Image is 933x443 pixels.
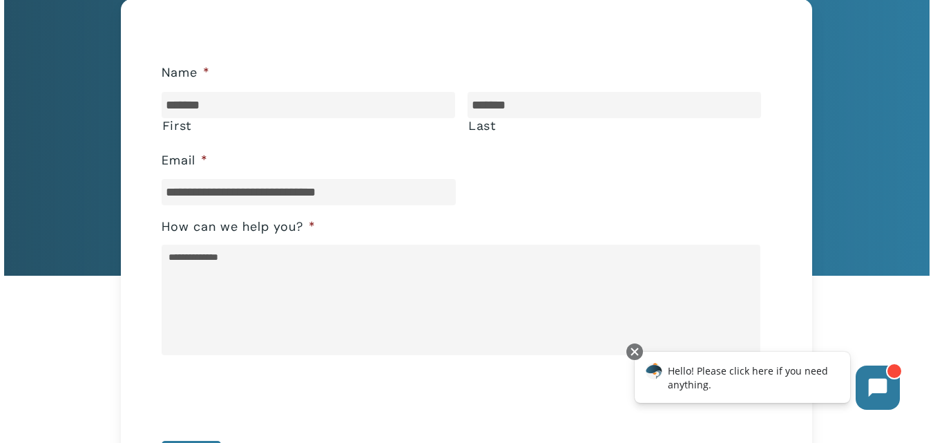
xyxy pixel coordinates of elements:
[162,365,372,419] iframe: reCAPTCHA
[162,153,208,169] label: Email
[162,219,316,235] label: How can we help you?
[620,341,914,424] iframe: Chatbot
[162,119,455,133] label: First
[468,119,761,133] label: Last
[162,65,210,81] label: Name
